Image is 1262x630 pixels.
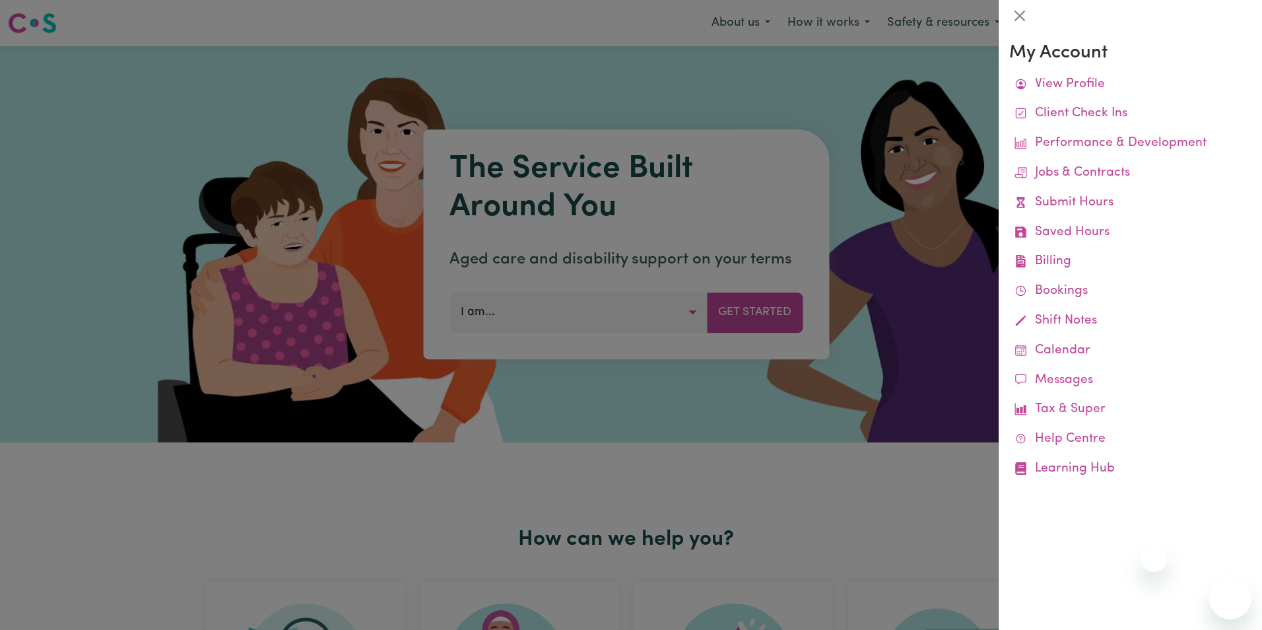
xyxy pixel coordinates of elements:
[1009,395,1251,425] a: Tax & Super
[1209,577,1251,619] iframe: Button to launch messaging window
[1009,425,1251,454] a: Help Centre
[1009,42,1251,65] h3: My Account
[1009,99,1251,129] a: Client Check Ins
[1009,454,1251,484] a: Learning Hub
[1009,336,1251,366] a: Calendar
[1009,218,1251,248] a: Saved Hours
[1009,188,1251,218] a: Submit Hours
[1141,545,1167,572] iframe: Close message
[1009,5,1030,26] button: Close
[1009,70,1251,100] a: View Profile
[1009,277,1251,306] a: Bookings
[1009,247,1251,277] a: Billing
[1009,158,1251,188] a: Jobs & Contracts
[1009,129,1251,158] a: Performance & Development
[1009,366,1251,396] a: Messages
[1009,306,1251,336] a: Shift Notes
